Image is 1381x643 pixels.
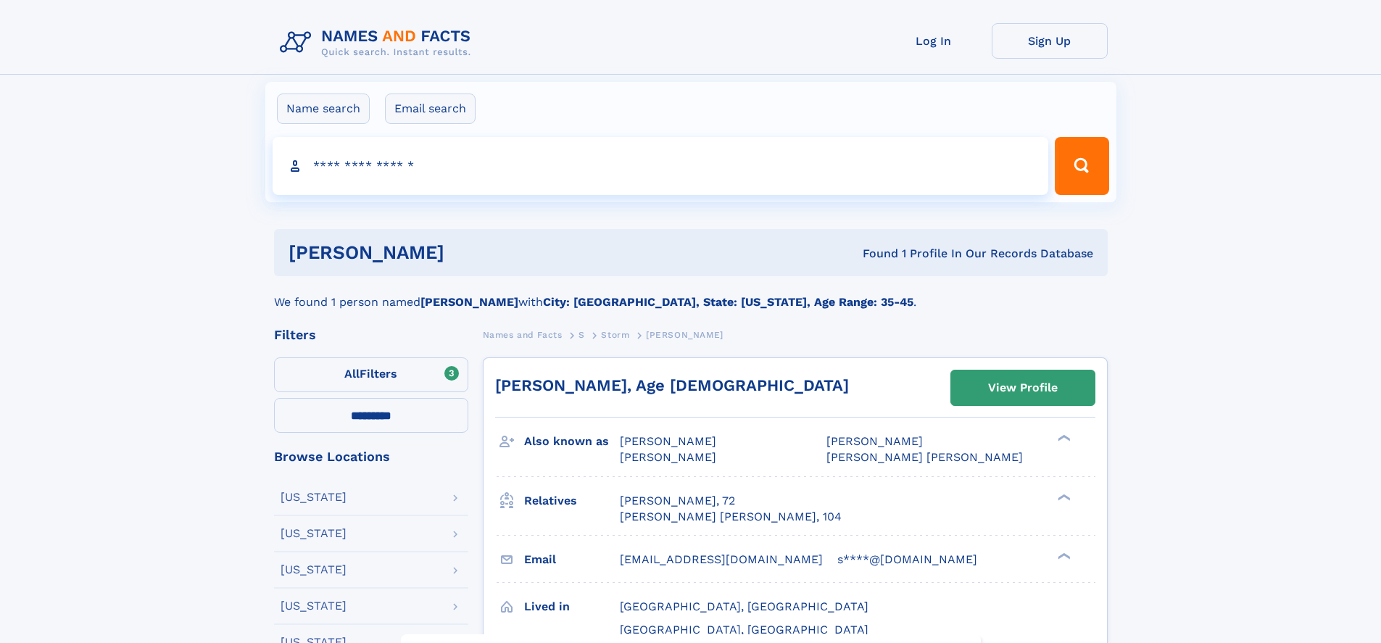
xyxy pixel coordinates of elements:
[277,94,370,124] label: Name search
[951,370,1095,405] a: View Profile
[1054,433,1071,443] div: ❯
[524,489,620,513] h3: Relatives
[289,244,654,262] h1: [PERSON_NAME]
[274,357,468,392] label: Filters
[273,137,1049,195] input: search input
[578,325,585,344] a: S
[420,295,518,309] b: [PERSON_NAME]
[992,23,1108,59] a: Sign Up
[524,429,620,454] h3: Also known as
[274,276,1108,311] div: We found 1 person named with .
[578,330,585,340] span: S
[601,330,629,340] span: Storm
[274,328,468,341] div: Filters
[543,295,913,309] b: City: [GEOGRAPHIC_DATA], State: [US_STATE], Age Range: 35-45
[620,600,868,613] span: [GEOGRAPHIC_DATA], [GEOGRAPHIC_DATA]
[274,23,483,62] img: Logo Names and Facts
[524,594,620,619] h3: Lived in
[620,450,716,464] span: [PERSON_NAME]
[620,623,868,636] span: [GEOGRAPHIC_DATA], [GEOGRAPHIC_DATA]
[620,434,716,448] span: [PERSON_NAME]
[281,564,347,576] div: [US_STATE]
[495,376,849,394] a: [PERSON_NAME], Age [DEMOGRAPHIC_DATA]
[344,367,360,381] span: All
[274,450,468,463] div: Browse Locations
[620,493,735,509] a: [PERSON_NAME], 72
[826,434,923,448] span: [PERSON_NAME]
[524,547,620,572] h3: Email
[385,94,476,124] label: Email search
[1054,551,1071,560] div: ❯
[1055,137,1108,195] button: Search Button
[483,325,563,344] a: Names and Facts
[876,23,992,59] a: Log In
[620,552,823,566] span: [EMAIL_ADDRESS][DOMAIN_NAME]
[281,528,347,539] div: [US_STATE]
[281,491,347,503] div: [US_STATE]
[826,450,1023,464] span: [PERSON_NAME] [PERSON_NAME]
[653,246,1093,262] div: Found 1 Profile In Our Records Database
[646,330,723,340] span: [PERSON_NAME]
[601,325,629,344] a: Storm
[281,600,347,612] div: [US_STATE]
[620,509,842,525] a: [PERSON_NAME] [PERSON_NAME], 104
[988,371,1058,405] div: View Profile
[1054,492,1071,502] div: ❯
